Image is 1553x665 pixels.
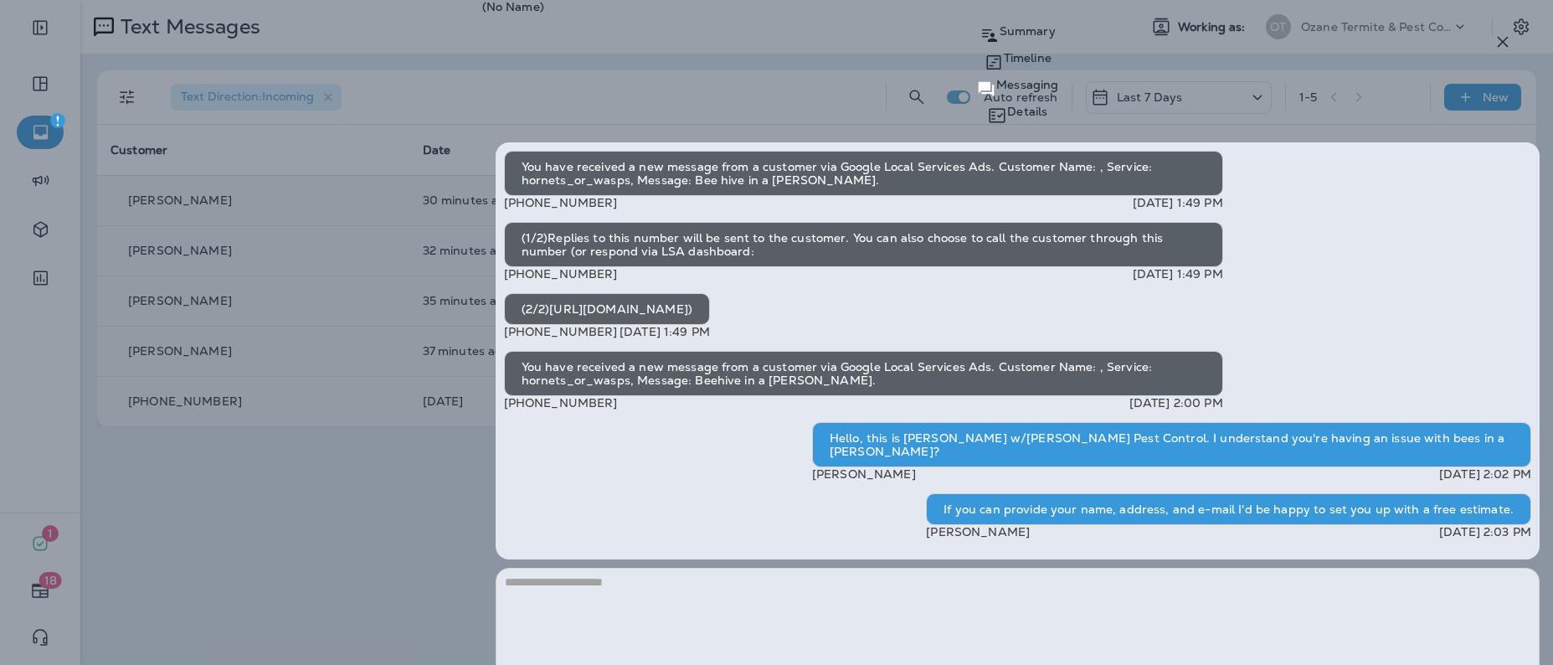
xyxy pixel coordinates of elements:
p: [DATE] 1:49 PM [1133,196,1223,209]
p: [PHONE_NUMBER] [504,325,618,338]
div: (2/2)[URL][DOMAIN_NAME]) [504,293,710,325]
p: Details [1007,105,1047,118]
div: (1/2)Replies to this number will be sent to the customer. You can also choose to call the custome... [504,222,1223,267]
p: Timeline [1004,51,1052,64]
p: [PERSON_NAME] [812,467,916,481]
p: [DATE] 1:49 PM [1133,267,1223,281]
p: [DATE] 2:02 PM [1439,467,1531,481]
p: [PERSON_NAME] [926,525,1030,539]
p: [PHONE_NUMBER] [504,267,618,281]
p: [DATE] 2:03 PM [1439,525,1531,539]
div: If you can provide your name, address, and e-mail I'd be happy to set you up with a free estimate. [926,493,1531,525]
p: [DATE] 1:49 PM [620,325,710,338]
p: [PHONE_NUMBER] [504,396,618,410]
p: [DATE] 2:00 PM [1129,396,1223,410]
p: Summary [1000,24,1056,38]
div: You have received a new message from a customer via Google Local Services Ads. Customer Name: , S... [504,351,1223,396]
div: You have received a new message from a customer via Google Local Services Ads. Customer Name: , S... [504,151,1223,196]
div: Hello, this is [PERSON_NAME] w/[PERSON_NAME] Pest Control. I understand you're having an issue wi... [812,422,1531,467]
p: [PHONE_NUMBER] [504,196,618,209]
p: Messaging [996,78,1058,91]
